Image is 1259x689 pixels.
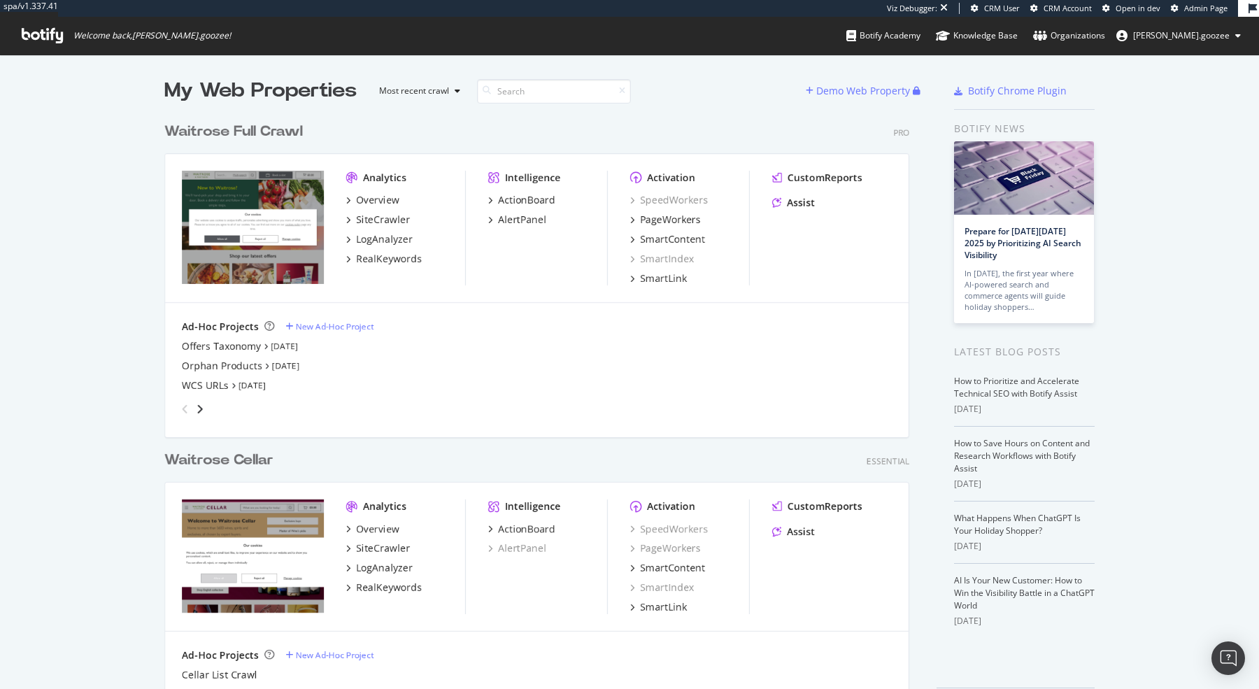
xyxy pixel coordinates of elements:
a: Cellar List Crawl [182,668,257,682]
span: Open in dev [1116,3,1160,13]
div: Waitrose Cellar [164,450,273,471]
a: CustomReports [772,499,862,513]
div: RealKeywords [356,581,422,595]
a: AlertPanel [488,541,546,555]
a: LogAnalyzer [346,232,413,246]
div: Offers Taxonomy [182,339,261,353]
div: Botify news [954,121,1095,136]
div: [DATE] [954,540,1095,553]
a: CustomReports [772,171,862,185]
a: Botify Chrome Plugin [954,84,1067,98]
a: SpeedWorkers [630,522,708,536]
div: SiteCrawler [356,541,410,555]
a: RealKeywords [346,581,422,595]
a: Assist [772,196,815,210]
span: CRM Account [1044,3,1092,13]
span: CRM User [984,3,1020,13]
div: SmartLink [640,600,687,614]
a: [DATE] [271,340,298,352]
div: SmartContent [640,561,705,575]
div: Activation [647,171,695,185]
div: ActionBoard [498,193,555,207]
a: Open in dev [1102,3,1160,14]
a: [DATE] [272,360,299,371]
div: Intelligence [505,171,560,185]
a: Organizations [1033,17,1105,55]
div: ActionBoard [498,522,555,536]
a: Assist [772,525,815,539]
a: What Happens When ChatGPT Is Your Holiday Shopper? [954,512,1081,537]
div: Ad-Hoc Projects [182,320,259,334]
div: Demo Web Property [816,84,910,98]
a: New Ad-Hoc Project [285,649,374,661]
a: ActionBoard [488,193,555,207]
a: WCS URLs [182,378,229,392]
div: [DATE] [954,403,1095,415]
a: Demo Web Property [806,85,913,97]
div: PageWorkers [640,213,701,227]
div: Latest Blog Posts [954,344,1095,360]
a: Knowledge Base [936,17,1018,55]
div: SpeedWorkers [630,193,708,207]
div: [DATE] [954,478,1095,490]
a: SmartIndex [630,252,694,266]
div: Open Intercom Messenger [1211,641,1245,675]
div: CustomReports [788,499,862,513]
a: SmartIndex [630,581,694,595]
a: How to Prioritize and Accelerate Technical SEO with Botify Assist [954,375,1079,399]
a: PageWorkers [630,541,701,555]
div: In [DATE], the first year where AI-powered search and commerce agents will guide holiday shoppers… [965,268,1083,313]
div: Botify Chrome Plugin [968,84,1067,98]
a: Waitrose Cellar [164,450,279,471]
a: SmartContent [630,561,705,575]
a: [DATE] [239,379,266,391]
div: angle-left [176,398,194,420]
a: CRM User [971,3,1020,14]
div: SiteCrawler [356,213,410,227]
img: www.waitrose.com [182,171,324,284]
div: Waitrose Full Crawl [164,122,303,142]
a: Botify Academy [846,17,920,55]
div: Pro [893,127,909,138]
a: Waitrose Full Crawl [164,122,308,142]
a: ActionBoard [488,522,555,536]
div: CustomReports [788,171,862,185]
div: Analytics [363,499,406,513]
div: LogAnalyzer [356,561,413,575]
div: AlertPanel [498,213,546,227]
div: Assist [787,196,815,210]
a: Orphan Products [182,359,262,373]
a: Admin Page [1171,3,1228,14]
div: Analytics [363,171,406,185]
div: RealKeywords [356,252,422,266]
div: Essential [867,455,909,467]
span: Welcome back, [PERSON_NAME].goozee ! [73,30,231,41]
input: Search [477,79,631,104]
a: CRM Account [1030,3,1092,14]
a: SmartContent [630,232,705,246]
a: Prepare for [DATE][DATE] 2025 by Prioritizing AI Search Visibility [965,225,1081,261]
div: angle-right [194,402,204,416]
div: New Ad-Hoc Project [296,649,374,661]
div: Activation [647,499,695,513]
a: SmartLink [630,600,687,614]
div: New Ad-Hoc Project [296,320,374,332]
a: SiteCrawler [346,213,410,227]
a: Overview [346,522,399,536]
div: Botify Academy [846,29,920,43]
a: SiteCrawler [346,541,410,555]
button: Most recent crawl [368,80,466,102]
button: [PERSON_NAME].goozee [1105,24,1252,47]
div: Ad-Hoc Projects [182,648,259,662]
div: Overview [356,522,399,536]
div: SmartContent [640,232,705,246]
div: My Web Properties [164,77,357,105]
div: LogAnalyzer [356,232,413,246]
a: LogAnalyzer [346,561,413,575]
